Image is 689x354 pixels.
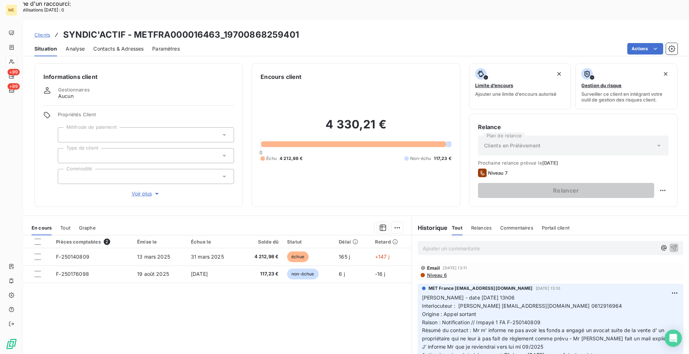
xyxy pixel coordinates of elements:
span: 117,23 € [245,270,278,278]
span: Graphe [79,225,96,231]
span: Non-échu [410,155,431,162]
span: Résumé du contact : Mr m' informe ne pas avoir les fonds a engagé un avocat suite de la vente d' ... [422,327,680,350]
span: [DATE] [191,271,208,277]
div: Pièces comptables [56,239,128,245]
span: Prochaine relance prévue le [478,160,669,166]
span: 13 mars 2025 [137,254,170,260]
span: Voir plus [132,190,160,197]
span: 31 mars 2025 [191,254,224,260]
span: Relances [471,225,492,231]
span: -16 j [375,271,385,277]
span: échue [287,251,309,262]
span: 117,23 € [434,155,451,162]
button: Relancer [478,183,654,198]
span: Surveiller ce client en intégrant votre outil de gestion des risques client. [581,91,671,103]
button: Actions [627,43,663,55]
span: Clients [34,32,50,38]
span: 4 212,98 € [280,155,303,162]
h3: SYNDIC'ACTIF - METFRA000016463_19700868259401 [63,28,299,41]
span: MET France [EMAIL_ADDRESS][DOMAIN_NAME] [428,285,533,292]
span: En cours [32,225,52,231]
a: +99 [6,70,17,82]
span: Situation [34,45,57,52]
span: Niveau 6 [426,272,447,278]
span: Origine : Appel sortant [422,311,476,317]
h6: Informations client [43,72,234,81]
span: 2 [104,239,110,245]
span: Niveau 7 [488,170,507,176]
span: +99 [8,83,20,90]
div: Solde dû [245,239,278,245]
div: Échue le [191,239,236,245]
a: Clients [34,31,50,38]
span: F-250140809 [56,254,89,260]
input: Ajouter une valeur [64,132,70,138]
span: Ajouter une limite d’encours autorisé [475,91,557,97]
h6: Relance [478,123,669,131]
h2: 4 330,21 € [261,117,451,139]
span: Portail client [542,225,570,231]
button: Voir plus [58,190,234,198]
span: Email [427,265,440,271]
span: Aucun [58,93,74,100]
div: Retard [375,239,407,245]
span: Contacts & Adresses [93,45,144,52]
span: 6 j [339,271,344,277]
input: Ajouter une valeur [64,152,70,159]
span: Tout [452,225,463,231]
img: Logo LeanPay [6,338,17,350]
span: Paramètres [152,45,180,52]
div: Délai [339,239,366,245]
span: 165 j [339,254,350,260]
div: Statut [287,239,330,245]
span: Interlocuteur : [PERSON_NAME] [EMAIL_ADDRESS][DOMAIN_NAME] 0612916964 [422,303,622,309]
span: [DATE] 13:10 [536,286,561,291]
span: F-250176098 [56,271,89,277]
span: Tout [60,225,70,231]
span: Propriétés Client [58,112,234,122]
button: Gestion du risqueSurveiller ce client en intégrant votre outil de gestion des risques client. [575,63,678,109]
div: Open Intercom Messenger [665,330,682,347]
span: +99 [8,69,20,75]
div: Émise le [137,239,182,245]
span: Échu [266,155,277,162]
span: Gestion du risque [581,82,622,88]
span: non-échue [287,269,318,279]
span: 0 [259,150,262,155]
h6: Historique [412,223,448,232]
a: +99 [6,85,17,96]
span: Analyse [66,45,85,52]
span: 19 août 2025 [137,271,169,277]
span: [DATE] 13:11 [443,266,467,270]
span: [DATE] [542,160,558,166]
span: Commentaires [500,225,533,231]
span: Limite d’encours [475,82,513,88]
h6: Encours client [261,72,301,81]
button: Limite d’encoursAjouter une limite d’encours autorisé [469,63,571,109]
span: 4 212,98 € [245,253,278,260]
span: Gestionnaires [58,87,90,93]
input: Ajouter une valeur [64,173,70,180]
span: Clients en Prélèvement [484,142,540,149]
span: +147 j [375,254,389,260]
span: Raison : Notification // Impayé 1 FA F-250140809 [422,319,540,325]
span: [PERSON_NAME] - date [DATE] 13h06 [422,294,515,301]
